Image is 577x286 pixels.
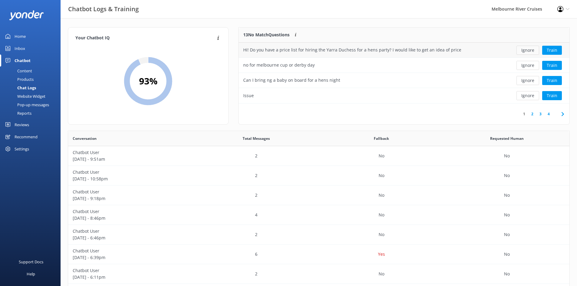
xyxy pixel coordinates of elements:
div: row [239,58,569,73]
div: row [239,88,569,103]
p: [DATE] - 9:18pm [73,195,189,202]
h2: 93 % [139,74,158,88]
div: Home [15,30,26,42]
div: grid [239,43,569,103]
div: Hi! Do you have a price list for hiring the Yarra Duchess for a hens party? I would like to get a... [243,47,461,53]
div: Pop-up messages [4,100,49,109]
p: [DATE] - 6:11pm [73,274,189,281]
div: row [68,166,569,186]
div: row [68,205,569,225]
p: 2 [255,153,257,159]
p: No [379,271,384,277]
div: Products [4,75,34,84]
button: Ignore [516,76,539,85]
div: Can I bring ng a baby on board for a hens night [243,77,340,84]
p: 6 [255,251,257,258]
a: Products [4,75,61,84]
p: [DATE] - 9:51am [73,156,189,163]
p: Chatbot User [73,248,189,254]
div: row [68,225,569,245]
button: Ignore [516,46,539,55]
p: 13 No Match Questions [243,31,290,38]
p: 2 [255,271,257,277]
a: 4 [545,111,553,117]
div: Chatbot [15,54,31,67]
p: No [504,153,510,159]
p: Chatbot User [73,208,189,215]
a: Pop-up messages [4,100,61,109]
div: row [239,73,569,88]
a: 1 [520,111,528,117]
p: 2 [255,192,257,199]
p: No [379,212,384,218]
a: 2 [528,111,536,117]
div: Recommend [15,131,38,143]
p: Chatbot User [73,149,189,156]
a: 3 [536,111,545,117]
button: Train [542,46,562,55]
button: Train [542,76,562,85]
p: Chatbot User [73,169,189,176]
p: Chatbot User [73,228,189,235]
p: No [379,153,384,159]
div: Chat Logs [4,84,36,92]
span: Total Messages [243,136,270,141]
div: Website Widget [4,92,45,100]
div: row [68,264,569,284]
p: No [379,172,384,179]
p: No [379,231,384,238]
p: Chatbot User [73,189,189,195]
div: row [68,245,569,264]
div: Support Docs [19,256,43,268]
p: Yes [378,251,385,258]
a: Website Widget [4,92,61,100]
p: [DATE] - 6:39pm [73,254,189,261]
button: Ignore [516,91,539,100]
div: Help [27,268,35,280]
button: Train [542,91,562,100]
p: [DATE] - 10:58pm [73,176,189,182]
div: row [68,146,569,166]
div: Reports [4,109,32,117]
p: No [504,251,510,258]
img: yonder-white-logo.png [9,10,44,20]
p: [DATE] - 8:46pm [73,215,189,222]
a: Chat Logs [4,84,61,92]
div: Settings [15,143,29,155]
p: No [504,231,510,238]
button: Train [542,61,562,70]
p: No [504,192,510,199]
p: 2 [255,231,257,238]
button: Ignore [516,61,539,70]
h3: Chatbot Logs & Training [68,4,139,14]
a: Reports [4,109,61,117]
p: No [504,172,510,179]
a: Content [4,67,61,75]
span: Requested Human [490,136,524,141]
span: Fallback [374,136,389,141]
p: 2 [255,172,257,179]
div: no for melbourne cup or derby day [243,62,315,68]
h4: Your Chatbot IQ [75,35,215,41]
div: row [68,186,569,205]
p: Chatbot User [73,267,189,274]
p: No [379,192,384,199]
div: Issue [243,92,254,99]
p: [DATE] - 6:46pm [73,235,189,241]
div: row [239,43,569,58]
p: No [504,271,510,277]
div: Reviews [15,119,29,131]
span: Conversation [73,136,97,141]
p: No [504,212,510,218]
p: 4 [255,212,257,218]
div: Inbox [15,42,25,54]
div: Content [4,67,32,75]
